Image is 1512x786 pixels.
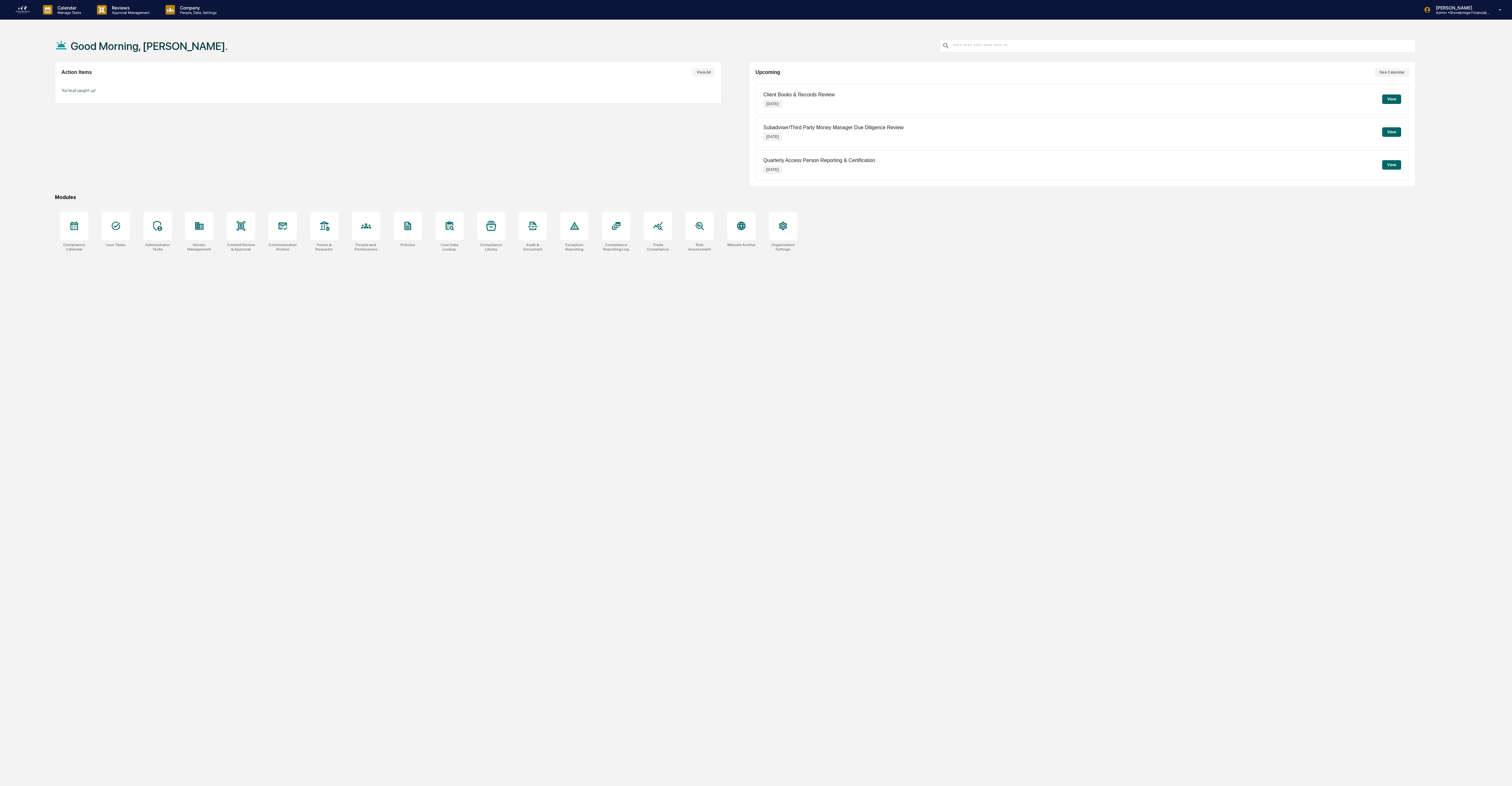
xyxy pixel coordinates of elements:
[71,40,228,52] h1: Good Morning, [PERSON_NAME].
[1382,127,1401,137] button: View
[55,194,1416,200] div: Modules
[52,5,84,10] p: Calendar
[435,243,464,251] div: User Data Lookup
[62,70,92,75] h2: Action Items
[106,243,126,247] div: User Tasks
[268,243,297,251] div: Communications Archive
[227,243,255,251] div: Content Review & Approval
[107,5,153,10] p: Reviews
[185,243,214,251] div: Vendor Management
[763,133,782,141] p: [DATE]
[769,243,797,251] div: Organization Settings
[763,125,904,130] p: Subadviser/Third Party Money Manager Due Diligence Review
[602,243,630,251] div: Compliance Reporting Log
[1382,160,1401,170] button: View
[1431,5,1490,10] p: [PERSON_NAME]
[175,5,220,10] p: Company
[763,92,835,98] p: Client Books & Records Review
[763,158,875,163] p: Quarterly Access Person Reporting & Certification
[727,243,756,247] div: Website Archive
[62,88,715,93] p: You're all caught up!
[352,243,380,251] div: People and Permissions
[1431,10,1490,15] p: Admin • Stonebridge Financial Group
[401,243,415,247] div: Policies
[519,243,547,251] div: Audit & Document Logs
[692,68,715,76] button: View All
[644,243,672,251] div: Trade Compliance
[477,243,505,251] div: Compliance Library
[560,243,589,251] div: Exception Reporting
[756,70,780,75] h2: Upcoming
[763,166,782,173] p: [DATE]
[52,10,84,15] p: Manage Tasks
[60,243,88,251] div: Compliance Calendar
[15,5,30,15] img: logo
[143,243,172,251] div: Administrator Tasks
[1375,68,1409,76] button: See Calendar
[763,100,782,108] p: [DATE]
[685,243,714,251] div: Risk Assessment
[1382,94,1401,104] button: View
[310,243,339,251] div: Forms & Requests
[175,10,220,15] p: People, Data, Settings
[107,10,153,15] p: Approval Management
